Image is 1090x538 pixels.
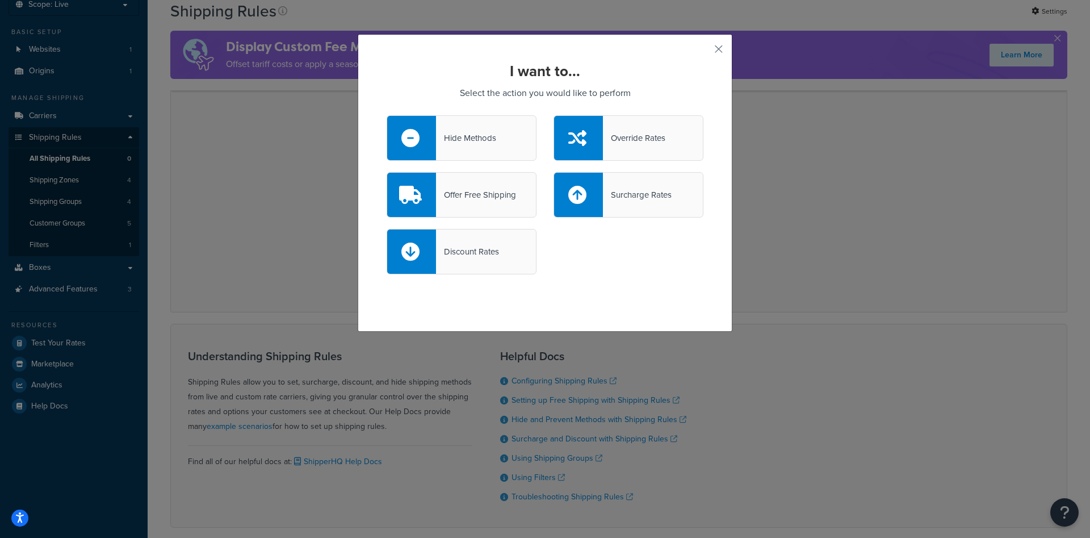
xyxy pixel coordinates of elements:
div: Surcharge Rates [603,187,672,203]
div: Discount Rates [436,244,499,260]
div: Offer Free Shipping [436,187,516,203]
strong: I want to... [510,60,580,82]
div: Override Rates [603,130,665,146]
p: Select the action you would like to perform [387,85,703,101]
div: Hide Methods [436,130,496,146]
